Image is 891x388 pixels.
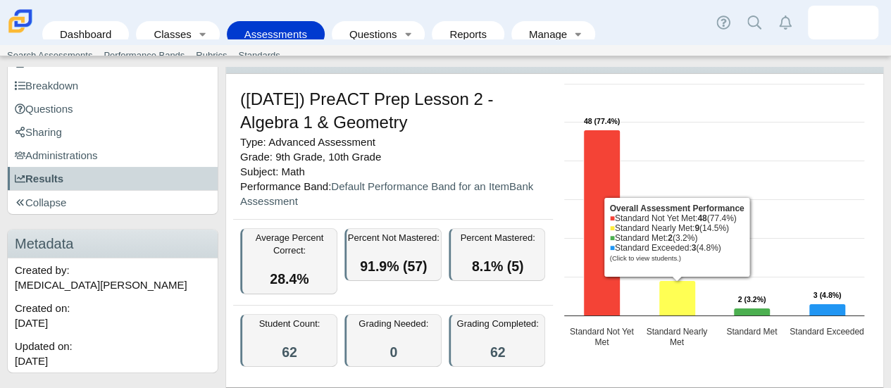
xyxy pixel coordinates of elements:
text: 48 (77.4%) [583,117,619,125]
span: Questions [15,103,73,115]
div: Grading Completed: [449,314,546,367]
svg: Interactive chart [557,77,871,358]
text: Standard Not Yet Met [569,327,633,347]
a: Toggle expanded [193,21,213,47]
div: Student Count: [240,314,337,367]
a: 0 [390,344,397,360]
a: Reports [439,21,497,47]
a: Dashboard [49,21,122,47]
a: Results [8,167,218,190]
path: Standard Not Yet Met, 48. Overall Assessment Performance. [583,130,620,315]
div: Created by: [MEDICAL_DATA][PERSON_NAME] [8,258,218,296]
a: Questions [8,97,218,120]
div: Grading Needed: [344,314,442,367]
a: Carmen School of Science & Technology [6,26,35,38]
path: Standard Met, 2. Overall Assessment Performance. [733,308,770,315]
path: Standard Nearly Met, 9. Overall Assessment Performance. [659,280,695,315]
div: Percent Not Mastered: [344,228,442,281]
a: Assessments [234,21,318,47]
span: Collapse [15,196,66,208]
div: Percent Mastered: [449,228,546,281]
a: Standards [232,45,285,66]
time: Sep 11, 2025 at 11:47 AM [15,317,48,329]
text: 2 (3.2%) [737,295,766,303]
text: Standard Met [726,327,778,337]
span: 8.1% (5) [472,258,524,274]
a: matthew.fibich.kEPuGm [808,6,878,39]
span: Sharing [15,126,62,138]
text: Standard Nearly Met [646,327,707,347]
img: Carmen School of Science & Technology [6,6,35,36]
div: Updated on: [8,334,218,373]
text: Standard Exceeded [790,327,864,337]
span: Administrations [15,149,98,161]
a: 62 [282,344,297,360]
a: Manage [518,21,568,47]
a: Administrations [8,144,218,167]
a: Performance Bands [98,45,190,66]
span: 91.9% (57) [360,258,427,274]
path: Standard Exceeded, 3. Overall Assessment Performance. [809,303,845,315]
dd: Type: Advanced Assessment Grade: 9th Grade, 10th Grade Subject: Math Performance Band: [233,77,553,219]
a: Toggle expanded [398,21,418,47]
a: Rubrics [190,45,232,66]
a: Toggle expanded [568,21,588,47]
h3: Metadata [8,230,218,258]
a: Default Performance Band for an ItemBank Assessment [240,180,533,207]
time: Sep 11, 2025 at 11:47 AM [15,355,48,367]
h1: ([DATE]) PreACT Prep Lesson 2 - Algebra 1 & Geometry [240,87,546,134]
div: Chart. Highcharts interactive chart. [557,77,877,358]
a: Breakdown [8,74,218,97]
text: 9 (14.5%) [661,268,693,276]
span: Results [15,173,63,184]
a: Classes [143,21,192,47]
span: 28.4% [270,271,309,287]
a: Questions [339,21,398,47]
div: Average Percent Correct: [240,228,337,294]
img: matthew.fibich.kEPuGm [832,11,854,34]
div: Created on: [8,296,218,334]
span: Breakdown [15,80,78,92]
a: Collapse [8,191,218,214]
a: Alerts [770,7,801,38]
a: Search Assessments [1,45,98,66]
text: 3 (4.8%) [813,291,841,299]
a: Sharing [8,120,218,144]
a: 62 [490,344,506,360]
